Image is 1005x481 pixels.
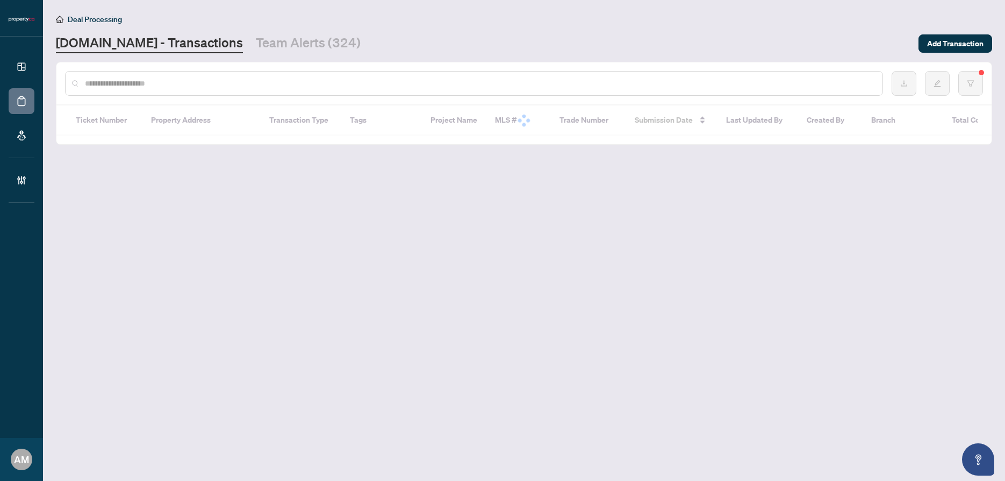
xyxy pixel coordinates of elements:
[918,34,992,53] button: Add Transaction
[56,34,243,53] a: [DOMAIN_NAME] - Transactions
[68,15,122,24] span: Deal Processing
[958,71,983,96] button: filter
[14,452,29,467] span: AM
[256,34,361,53] a: Team Alerts (324)
[962,443,994,476] button: Open asap
[56,16,63,23] span: home
[9,16,34,23] img: logo
[892,71,916,96] button: download
[925,71,950,96] button: edit
[927,35,984,52] span: Add Transaction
